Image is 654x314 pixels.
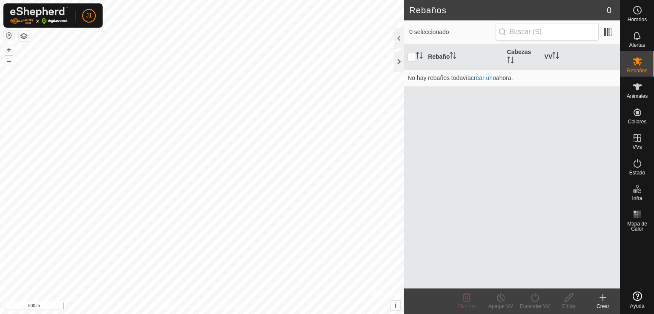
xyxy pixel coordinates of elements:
button: – [4,56,14,66]
span: 0 seleccionado [409,28,495,37]
button: Capas del Mapa [19,31,29,41]
span: Ayuda [630,303,645,308]
button: + [4,45,14,55]
span: Alertas [629,43,645,48]
th: Cabezas [504,44,541,70]
a: crear uno [471,74,496,81]
input: Buscar (S) [496,23,599,41]
div: Apagar VV [484,303,518,310]
span: Infra [632,196,642,201]
div: Encender VV [518,303,552,310]
span: i [395,302,396,309]
a: Ayuda [620,288,654,312]
button: i [391,301,400,310]
span: VVs [632,145,642,150]
p-sorticon: Activar para ordenar [507,58,514,65]
span: Animales [627,94,648,99]
span: J1 [86,11,92,20]
span: Mapa de Calor [622,221,652,231]
td: No hay rebaños todavía ahora. [404,69,620,86]
span: Collares [628,119,646,124]
h2: Rebaños [409,5,607,15]
p-sorticon: Activar para ordenar [416,53,423,60]
p-sorticon: Activar para ordenar [552,53,559,60]
a: Política de Privacidad [158,303,207,311]
button: Restablecer Mapa [4,31,14,41]
th: VV [541,44,620,70]
span: Horarios [628,17,647,22]
span: Eliminar [457,303,476,309]
th: Rebaño [425,44,503,70]
p-sorticon: Activar para ordenar [450,53,456,60]
span: Rebaños [627,68,647,73]
img: Logo Gallagher [10,7,68,24]
span: Estado [629,170,645,175]
div: Editar [552,303,586,310]
span: 0 [607,4,611,17]
div: Crear [586,303,620,310]
a: Contáctenos [218,303,246,311]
